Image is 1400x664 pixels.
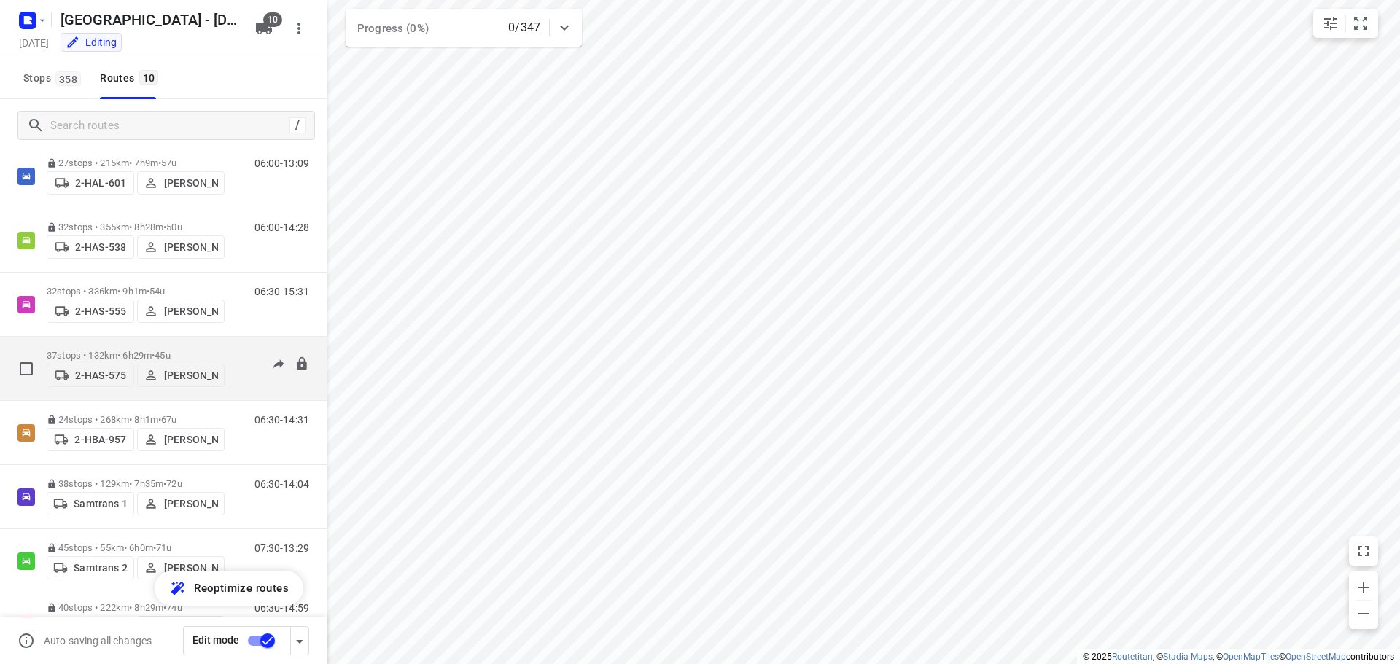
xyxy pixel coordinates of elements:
button: Send to driver [264,350,293,379]
span: • [153,542,156,553]
div: / [289,117,306,133]
a: Routetitan [1112,652,1153,662]
div: Progress (0%)0/347 [346,9,582,47]
div: Routes [100,69,163,87]
p: [PERSON_NAME] [164,498,218,509]
button: 2-HAS-538 [47,235,134,259]
div: Driver app settings [291,631,308,649]
p: 24 stops • 268km • 8h1m [47,414,225,425]
span: Stops [23,69,85,87]
span: Progress (0%) [357,22,429,35]
span: 10 [139,70,159,85]
span: 10 [263,12,282,27]
p: 06:30-14:59 [254,602,309,614]
span: 74u [166,602,182,613]
button: 2-HAS-555 [47,300,134,323]
input: Search routes [50,114,289,137]
p: 06:30-15:31 [254,286,309,297]
span: • [158,414,161,425]
p: 32 stops • 336km • 9h1m [47,286,225,297]
span: Edit mode [192,634,239,646]
span: • [163,222,166,233]
span: 54u [149,286,165,297]
p: 06:00-13:09 [254,157,309,169]
div: You are currently in edit mode. [66,35,117,50]
p: 0/347 [508,19,540,36]
p: [PERSON_NAME] [164,241,218,253]
button: 2-HAS-575 [47,364,134,387]
p: 45 stops • 55km • 6h0m [47,542,225,553]
p: Samtrans 1 [74,498,127,509]
li: © 2025 , © , © © contributors [1083,652,1394,662]
span: 71u [156,542,171,553]
button: [PERSON_NAME] [137,556,225,579]
p: 2-HBA-957 [74,434,126,445]
p: 2-HAL-601 [75,177,126,189]
a: OpenStreetMap [1286,652,1346,662]
span: • [158,157,161,168]
p: Auto-saving all changes [44,635,152,647]
button: 10 [249,14,279,43]
button: Ivan Steuns (Samtrans) [137,616,225,648]
span: • [163,602,166,613]
p: [PERSON_NAME] [164,370,218,381]
h5: Project date [13,34,55,51]
button: Samtrans 1 [47,492,134,515]
span: • [152,350,155,361]
span: • [147,286,149,297]
p: 2-HAS-575 [75,370,126,381]
p: 06:30-14:04 [254,478,309,490]
button: More [284,14,314,43]
button: 2-HBA-957 [47,428,134,451]
span: 45u [155,350,170,361]
p: Samtrans 2 [74,562,127,574]
p: 38 stops • 129km • 7h35m [47,478,225,489]
span: 358 [55,71,81,86]
button: Samtrans 2 [47,556,134,579]
span: Reoptimize routes [194,579,289,598]
span: 72u [166,478,182,489]
div: small contained button group [1313,9,1378,38]
button: Reoptimize routes [155,571,303,606]
button: [PERSON_NAME] [137,235,225,259]
p: 07:30-13:29 [254,542,309,554]
span: • [163,478,166,489]
span: 50u [166,222,182,233]
p: [PERSON_NAME] [164,562,218,574]
a: Stadia Maps [1163,652,1213,662]
p: 2-HAS-555 [75,305,126,317]
p: 37 stops • 132km • 6h29m [47,350,225,361]
button: Map settings [1316,9,1345,38]
button: [PERSON_NAME] [137,428,225,451]
button: Fit zoom [1346,9,1375,38]
p: [PERSON_NAME] [164,177,218,189]
p: 2-HAS-538 [75,241,126,253]
p: 27 stops • 215km • 7h9m [47,157,225,168]
p: [PERSON_NAME] [164,434,218,445]
p: 32 stops • 355km • 8h28m [47,222,225,233]
span: 67u [161,414,176,425]
button: [PERSON_NAME] [137,364,225,387]
p: 40 stops • 222km • 8h29m [47,602,225,613]
span: Select [12,354,41,383]
p: 06:30-14:31 [254,414,309,426]
button: 2-HAL-601 [47,171,134,195]
button: [PERSON_NAME] [137,171,225,195]
button: Lock route [295,356,309,373]
p: 06:00-14:28 [254,222,309,233]
p: [PERSON_NAME] [164,305,218,317]
span: 57u [161,157,176,168]
a: OpenMapTiles [1223,652,1279,662]
button: [PERSON_NAME] [137,492,225,515]
button: [PERSON_NAME] [137,300,225,323]
h5: Rename [55,8,244,31]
